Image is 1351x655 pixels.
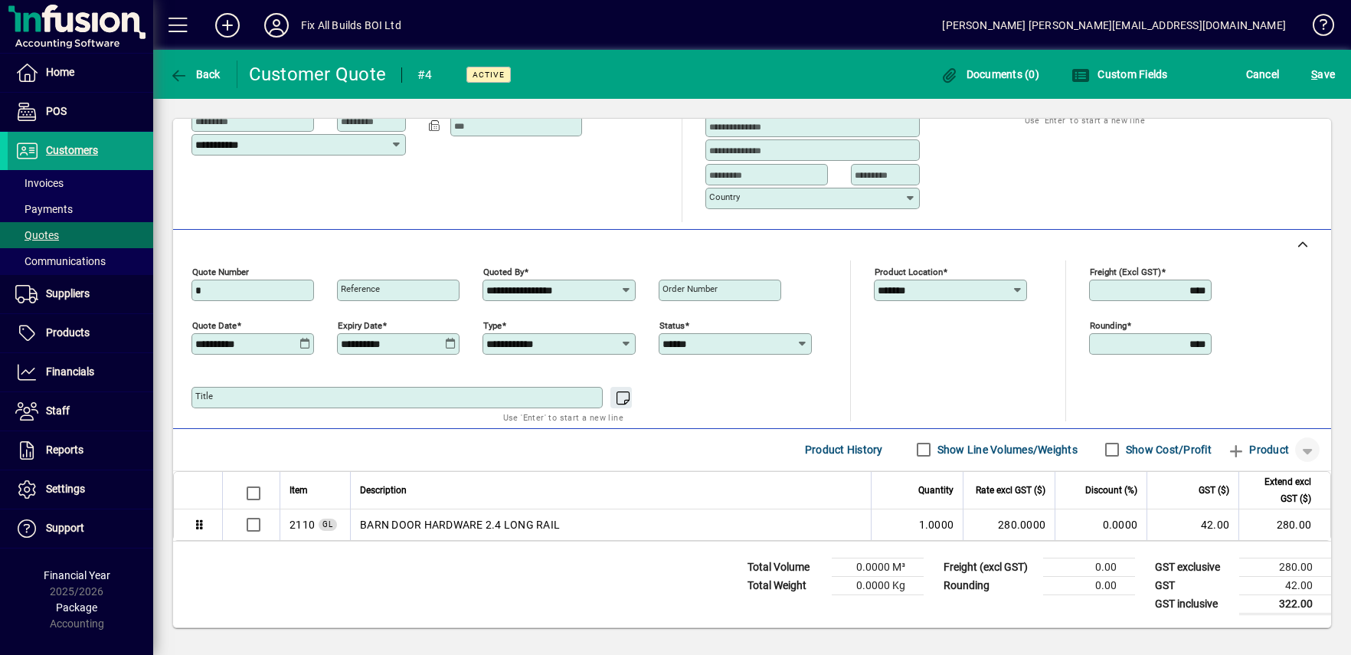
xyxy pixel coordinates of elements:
[1147,594,1239,614] td: GST inclusive
[799,436,889,463] button: Product History
[875,266,943,277] mat-label: Product location
[740,558,832,576] td: Total Volume
[8,248,153,274] a: Communications
[1239,594,1331,614] td: 322.00
[8,431,153,470] a: Reports
[805,437,883,462] span: Product History
[15,177,64,189] span: Invoices
[46,144,98,156] span: Customers
[940,68,1039,80] span: Documents (0)
[942,13,1286,38] div: [PERSON_NAME] [PERSON_NAME][EMAIL_ADDRESS][DOMAIN_NAME]
[15,203,73,215] span: Payments
[192,266,249,277] mat-label: Quote number
[249,62,387,87] div: Customer Quote
[1025,111,1145,129] mat-hint: Use 'Enter' to start a new line
[338,319,382,330] mat-label: Expiry date
[8,353,153,391] a: Financials
[1307,61,1339,88] button: Save
[1301,3,1332,53] a: Knowledge Base
[473,70,505,80] span: Active
[1147,558,1239,576] td: GST exclusive
[46,483,85,495] span: Settings
[1219,436,1297,463] button: Product
[483,266,524,277] mat-label: Quoted by
[289,482,308,499] span: Item
[1147,576,1239,594] td: GST
[973,517,1045,532] div: 280.0000
[1248,473,1311,507] span: Extend excl GST ($)
[192,319,237,330] mat-label: Quote date
[301,13,401,38] div: Fix All Builds BOI Ltd
[936,61,1043,88] button: Documents (0)
[360,482,407,499] span: Description
[1311,62,1335,87] span: ave
[322,520,333,529] span: GL
[1071,68,1168,80] span: Custom Fields
[46,66,74,78] span: Home
[46,444,83,456] span: Reports
[8,170,153,196] a: Invoices
[341,283,380,294] mat-label: Reference
[1068,61,1172,88] button: Custom Fields
[503,408,623,426] mat-hint: Use 'Enter' to start a new line
[1246,62,1280,87] span: Cancel
[483,319,502,330] mat-label: Type
[8,196,153,222] a: Payments
[289,517,315,532] span: Purchases
[1123,442,1212,457] label: Show Cost/Profit
[1239,558,1331,576] td: 280.00
[46,105,67,117] span: POS
[46,287,90,300] span: Suppliers
[46,365,94,378] span: Financials
[8,470,153,509] a: Settings
[56,601,97,614] span: Package
[1239,576,1331,594] td: 42.00
[1199,482,1229,499] span: GST ($)
[252,11,301,39] button: Profile
[1238,509,1330,540] td: 280.00
[203,11,252,39] button: Add
[8,54,153,92] a: Home
[1147,509,1238,540] td: 42.00
[1043,558,1135,576] td: 0.00
[195,391,213,401] mat-label: Title
[1227,437,1289,462] span: Product
[1311,68,1317,80] span: S
[832,576,924,594] td: 0.0000 Kg
[8,392,153,431] a: Staff
[1090,266,1161,277] mat-label: Freight (excl GST)
[165,61,224,88] button: Back
[169,68,221,80] span: Back
[15,255,106,267] span: Communications
[44,569,110,581] span: Financial Year
[832,558,924,576] td: 0.0000 M³
[8,509,153,548] a: Support
[8,275,153,313] a: Suppliers
[1055,509,1147,540] td: 0.0000
[1242,61,1284,88] button: Cancel
[1043,576,1135,594] td: 0.00
[8,222,153,248] a: Quotes
[740,576,832,594] td: Total Weight
[936,576,1043,594] td: Rounding
[919,517,954,532] span: 1.0000
[417,63,433,87] div: #4
[46,404,70,417] span: Staff
[360,517,560,532] span: BARN DOOR HARDWARE 2.4 LONG RAIL
[8,93,153,131] a: POS
[46,522,84,534] span: Support
[934,442,1078,457] label: Show Line Volumes/Weights
[976,482,1045,499] span: Rate excl GST ($)
[659,319,685,330] mat-label: Status
[709,192,740,202] mat-label: Country
[46,326,90,339] span: Products
[662,283,718,294] mat-label: Order number
[153,61,237,88] app-page-header-button: Back
[936,558,1043,576] td: Freight (excl GST)
[8,314,153,352] a: Products
[1085,482,1137,499] span: Discount (%)
[918,482,954,499] span: Quantity
[1090,319,1127,330] mat-label: Rounding
[15,229,59,241] span: Quotes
